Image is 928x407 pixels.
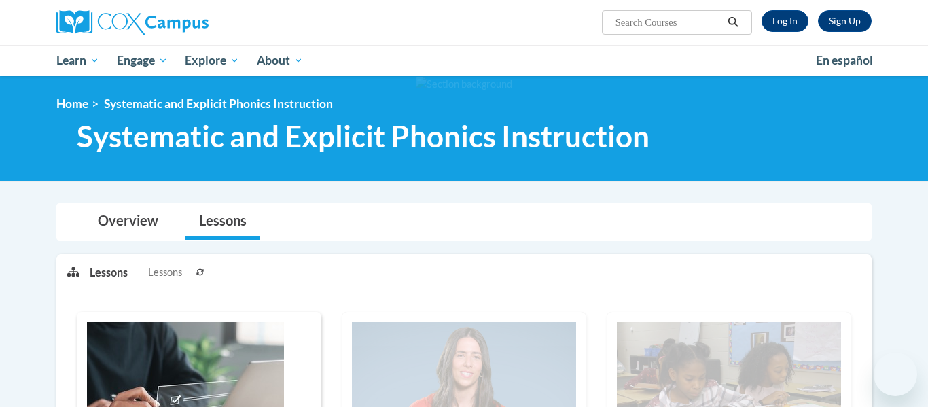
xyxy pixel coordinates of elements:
p: Lessons [90,265,128,280]
a: Overview [84,204,172,240]
span: Systematic and Explicit Phonics Instruction [77,118,649,154]
a: Home [56,96,88,111]
a: Learn [48,45,108,76]
a: Cox Campus [56,10,315,35]
iframe: Button to launch messaging window [874,353,917,396]
span: Lessons [148,265,182,280]
div: Main menu [36,45,892,76]
a: About [248,45,312,76]
a: Lessons [185,204,260,240]
a: En español [807,46,882,75]
img: Section background [416,77,512,92]
a: Log In [762,10,808,32]
span: Learn [56,52,99,69]
span: Engage [117,52,168,69]
span: About [257,52,303,69]
img: Cox Campus [56,10,209,35]
span: Explore [185,52,239,69]
input: Search Courses [614,14,723,31]
a: Register [818,10,872,32]
a: Engage [108,45,177,76]
a: Explore [176,45,248,76]
button: Search [723,14,743,31]
span: Systematic and Explicit Phonics Instruction [104,96,333,111]
span: En español [816,53,873,67]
